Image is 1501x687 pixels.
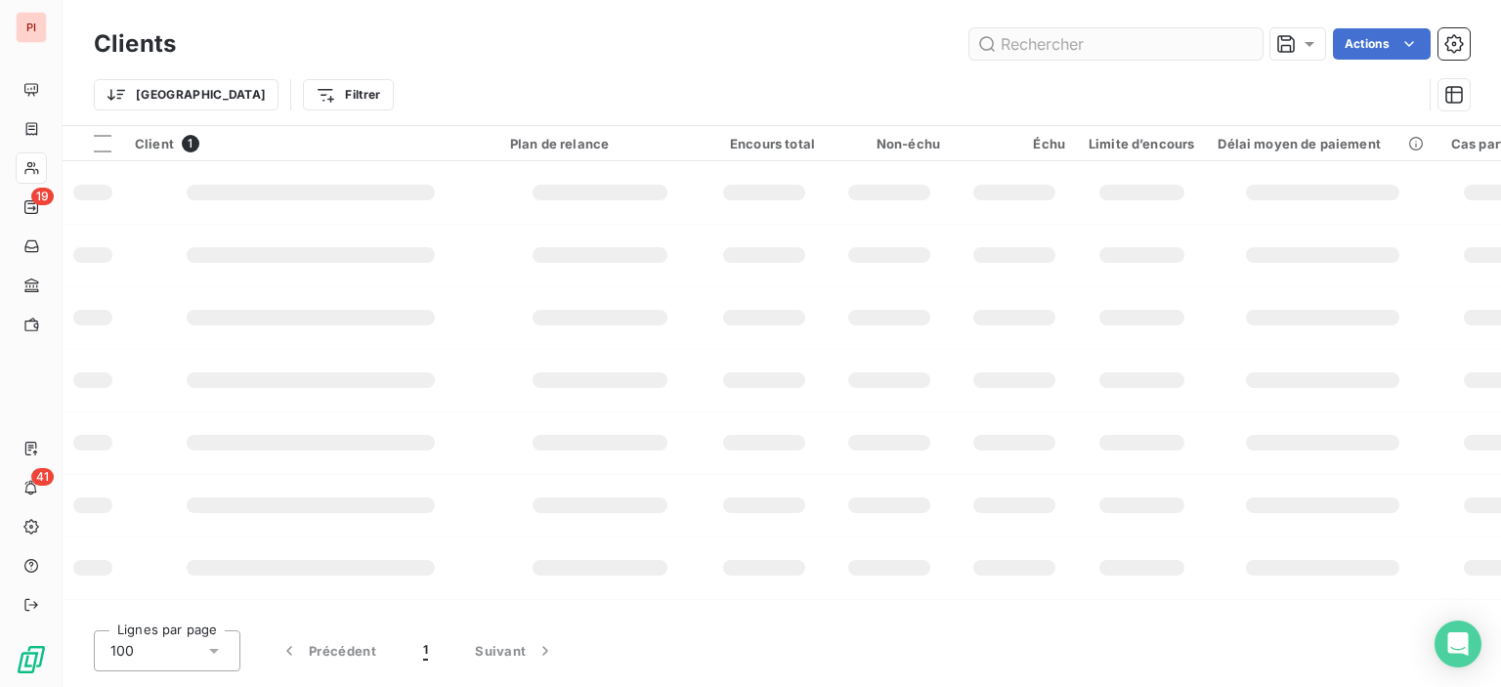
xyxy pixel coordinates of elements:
[1089,136,1194,151] div: Limite d’encours
[713,136,815,151] div: Encours total
[303,79,393,110] button: Filtrer
[1435,621,1481,667] div: Open Intercom Messenger
[400,630,451,671] button: 1
[31,188,54,205] span: 19
[256,630,400,671] button: Précédent
[135,136,174,151] span: Client
[1218,136,1427,151] div: Délai moyen de paiement
[16,644,47,675] img: Logo LeanPay
[510,136,690,151] div: Plan de relance
[94,79,279,110] button: [GEOGRAPHIC_DATA]
[31,468,54,486] span: 41
[423,641,428,661] span: 1
[110,641,134,661] span: 100
[16,12,47,43] div: PI
[838,136,940,151] div: Non-échu
[182,135,199,152] span: 1
[94,26,176,62] h3: Clients
[1333,28,1431,60] button: Actions
[969,28,1263,60] input: Rechercher
[451,630,579,671] button: Suivant
[964,136,1065,151] div: Échu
